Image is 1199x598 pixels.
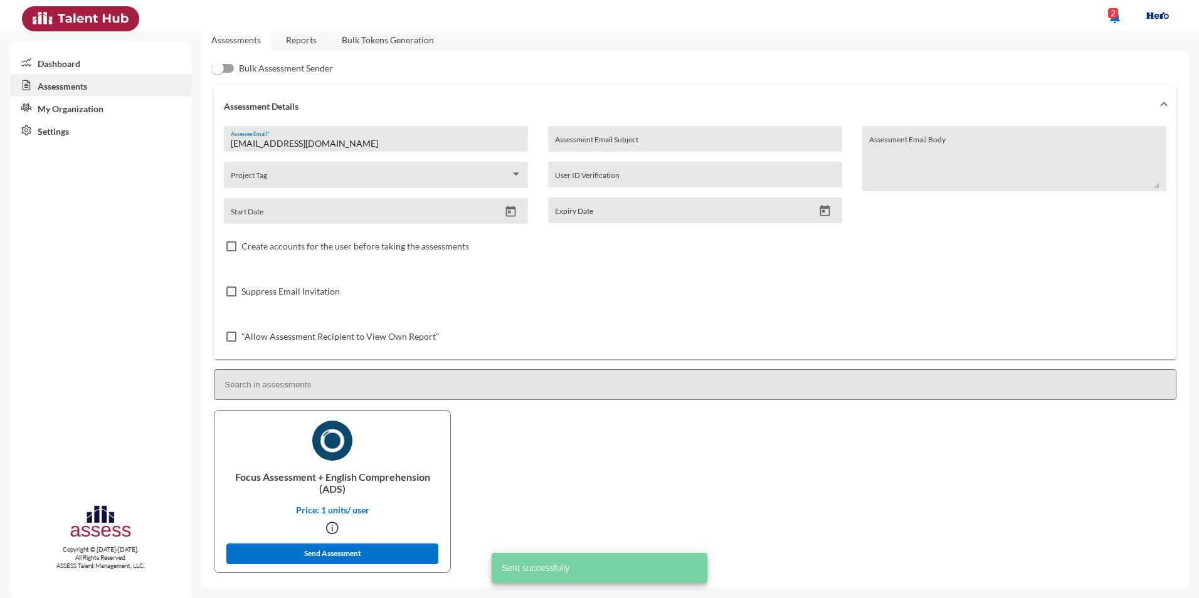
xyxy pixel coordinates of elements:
[224,505,440,515] p: Price: 1 units/ user
[241,329,440,344] span: "Allow Assessment Recipient to View Own Report"
[10,74,191,97] a: Assessments
[1107,9,1122,24] mat-icon: notifications
[10,51,191,74] a: Dashboard
[214,126,1176,359] div: Assessment Details
[1108,8,1118,18] div: 2
[241,284,340,299] span: Suppress Email Invitation
[231,139,522,149] input: Assessee Email
[502,562,569,574] span: Sent successfully
[500,205,522,218] button: Open calendar
[224,101,1151,112] mat-panel-title: Assessment Details
[814,204,836,218] button: Open calendar
[226,543,438,564] button: Send Assessment
[214,86,1176,126] mat-expansion-panel-header: Assessment Details
[276,24,327,55] a: Reports
[241,239,469,254] span: Create accounts for the user before taking the assessments
[10,97,191,119] a: My Organization
[10,545,191,570] p: Copyright © [DATE]-[DATE]. All Rights Reserved. ASSESS Talent Management, LLC.
[224,461,440,505] p: Focus Assessment + English Comprehension (ADS)
[10,119,191,142] a: Settings
[239,61,333,76] span: Bulk Assessment Sender
[332,24,444,55] a: Bulk Tokens Generation
[211,34,261,45] a: Assessments
[69,503,132,543] img: assesscompany-logo.png
[214,369,1176,400] input: Search in assessments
